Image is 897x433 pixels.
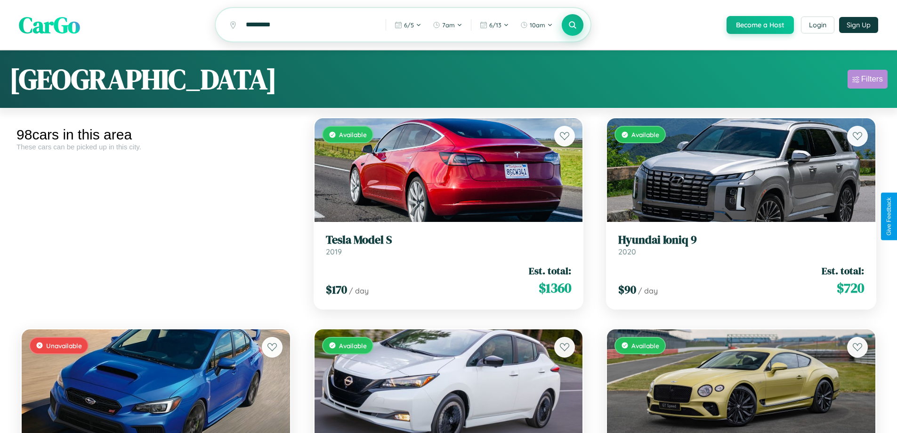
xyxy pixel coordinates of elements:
[618,247,636,256] span: 2020
[727,16,794,34] button: Become a Host
[326,247,342,256] span: 2019
[631,342,659,350] span: Available
[848,70,888,89] button: Filters
[638,286,658,295] span: / day
[631,131,659,139] span: Available
[529,264,571,278] span: Est. total:
[19,9,80,41] span: CarGo
[46,342,82,350] span: Unavailable
[618,282,636,297] span: $ 90
[618,233,864,247] h3: Hyundai Ioniq 9
[404,21,414,29] span: 6 / 5
[861,74,883,84] div: Filters
[326,233,572,247] h3: Tesla Model S
[428,17,467,33] button: 7am
[326,282,347,297] span: $ 170
[618,233,864,256] a: Hyundai Ioniq 92020
[489,21,501,29] span: 6 / 13
[9,60,277,98] h1: [GEOGRAPHIC_DATA]
[801,16,834,33] button: Login
[822,264,864,278] span: Est. total:
[349,286,369,295] span: / day
[475,17,514,33] button: 6/13
[339,342,367,350] span: Available
[886,197,892,236] div: Give Feedback
[837,278,864,297] span: $ 720
[390,17,426,33] button: 6/5
[442,21,455,29] span: 7am
[530,21,545,29] span: 10am
[16,143,295,151] div: These cars can be picked up in this city.
[516,17,558,33] button: 10am
[339,131,367,139] span: Available
[16,127,295,143] div: 98 cars in this area
[839,17,878,33] button: Sign Up
[539,278,571,297] span: $ 1360
[326,233,572,256] a: Tesla Model S2019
